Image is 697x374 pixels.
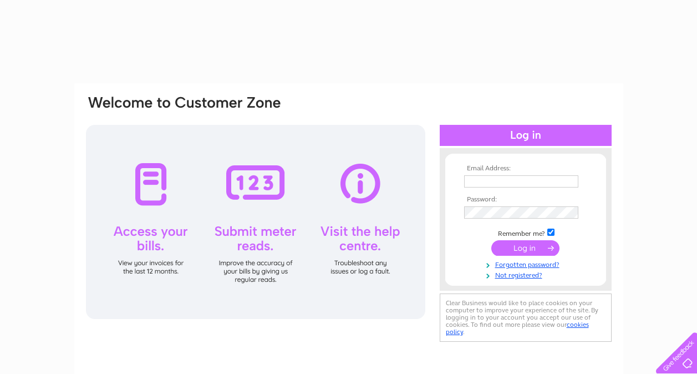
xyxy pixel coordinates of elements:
[440,294,612,342] div: Clear Business would like to place cookies on your computer to improve your experience of the sit...
[461,227,590,238] td: Remember me?
[464,269,590,280] a: Not registered?
[491,240,559,256] input: Submit
[461,196,590,204] th: Password:
[446,321,589,336] a: cookies policy
[464,259,590,269] a: Forgotten password?
[461,165,590,173] th: Email Address:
